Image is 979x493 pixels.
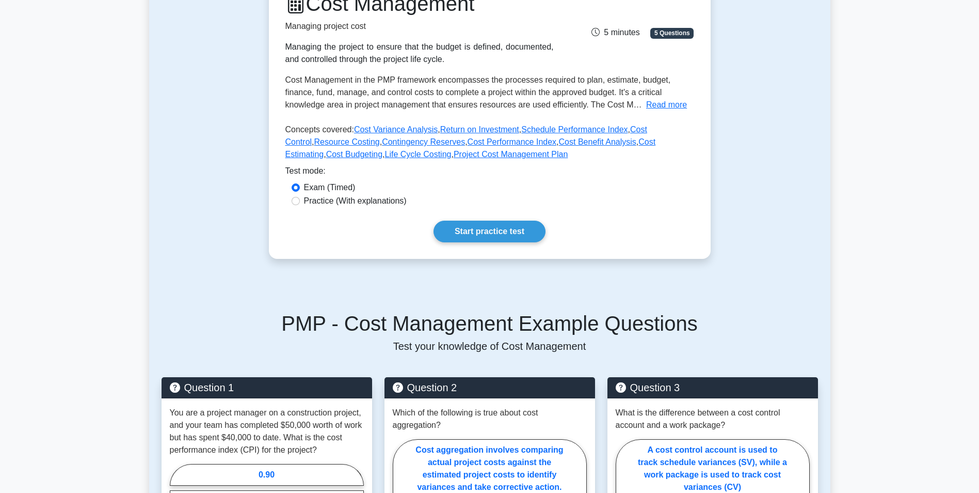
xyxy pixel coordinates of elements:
[285,41,554,66] div: Managing the project to ensure that the budget is defined, documented, and controlled through the...
[170,464,364,486] label: 0.90
[646,99,687,111] button: Read more
[285,20,554,33] p: Managing project cost
[285,124,694,165] p: Concepts covered: , , , , , , , , , , ,
[393,381,587,394] h5: Question 2
[591,28,639,37] span: 5 minutes
[468,137,557,146] a: Cost Performance Index
[521,125,628,134] a: Schedule Performance Index
[326,150,382,159] a: Cost Budgeting
[285,137,656,159] a: Cost Estimating
[385,150,452,159] a: Life Cycle Costing
[650,28,694,38] span: 5 Questions
[170,381,364,394] h5: Question 1
[382,137,465,146] a: Contingency Reserves
[440,125,519,134] a: Return on Investment
[285,75,671,109] span: Cost Management in the PMP framework encompasses the processes required to plan, estimate, budget...
[616,407,810,432] p: What is the difference between a cost control account and a work package?
[162,340,818,352] p: Test your knowledge of Cost Management
[616,381,810,394] h5: Question 3
[314,137,380,146] a: Resource Costing
[354,125,438,134] a: Cost Variance Analysis
[170,407,364,456] p: You are a project manager on a construction project, and your team has completed $50,000 worth of...
[285,165,694,181] div: Test mode:
[162,311,818,336] h5: PMP - Cost Management Example Questions
[454,150,568,159] a: Project Cost Management Plan
[304,181,356,194] label: Exam (Timed)
[393,407,587,432] p: Which of the following is true about cost aggregation?
[434,221,545,242] a: Start practice test
[559,137,636,146] a: Cost Benefit Analysis
[304,195,407,207] label: Practice (With explanations)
